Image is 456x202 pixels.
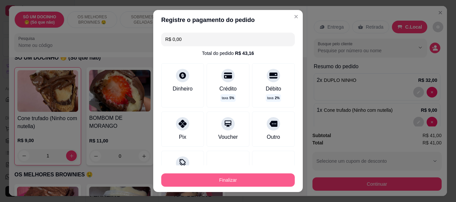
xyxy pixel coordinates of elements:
div: Pix [179,133,186,141]
span: 5 % [229,96,234,101]
div: Crédito [219,85,237,93]
div: Débito [266,85,281,93]
div: Outro [267,133,280,141]
div: Voucher [218,133,238,141]
div: Total do pedido [202,50,254,57]
p: taxa [222,96,234,101]
div: R$ 43,16 [235,50,254,57]
span: 2 % [275,96,279,101]
header: Registre o pagamento do pedido [153,10,303,30]
p: taxa [267,96,279,101]
div: Dinheiro [173,85,193,93]
input: Ex.: hambúrguer de cordeiro [165,33,291,46]
button: Finalizar [161,173,295,187]
button: Close [291,11,301,22]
